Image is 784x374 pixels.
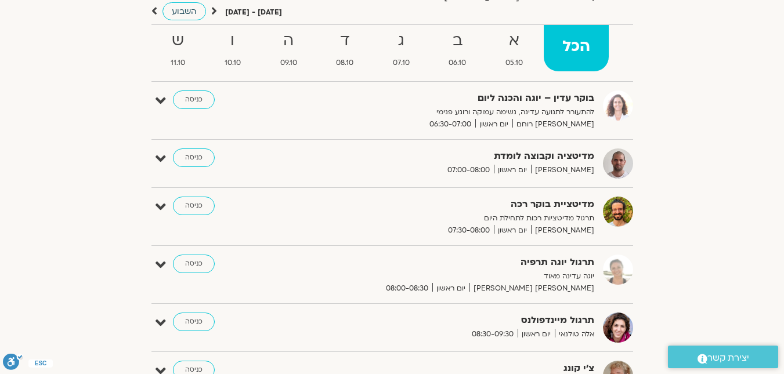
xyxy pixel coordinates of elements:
[206,25,259,71] a: ו10.10
[206,57,259,69] span: 10.10
[531,164,594,176] span: [PERSON_NAME]
[707,350,749,366] span: יצירת קשר
[494,224,531,237] span: יום ראשון
[173,90,215,109] a: כניסה
[374,25,428,71] a: ג07.10
[431,25,485,71] a: ב06.10
[317,57,372,69] span: 08.10
[432,282,469,295] span: יום ראשון
[153,25,204,71] a: ש11.10
[172,6,197,17] span: השבוע
[173,313,215,331] a: כניסה
[310,90,594,106] strong: בוקר עדין – יוגה והכנה ליום
[531,224,594,237] span: [PERSON_NAME]
[317,25,372,71] a: ד08.10
[544,25,609,71] a: הכל
[443,164,494,176] span: 07:00-08:00
[469,282,594,295] span: [PERSON_NAME] [PERSON_NAME]
[310,313,594,328] strong: תרגול מיינדפולנס
[382,282,432,295] span: 08:00-08:30
[425,118,475,130] span: 06:30-07:00
[173,197,215,215] a: כניסה
[431,28,485,54] strong: ב
[206,28,259,54] strong: ו
[374,57,428,69] span: 07.10
[512,118,594,130] span: [PERSON_NAME] רוחם
[310,270,594,282] p: יוגה עדינה מאוד
[444,224,494,237] span: 07:30-08:00
[468,328,518,340] span: 08:30-09:30
[494,164,531,176] span: יום ראשון
[310,255,594,270] strong: תרגול יוגה תרפיה
[310,212,594,224] p: תרגול מדיטציות רכות לתחילת היום
[262,28,316,54] strong: ה
[310,148,594,164] strong: מדיטציה וקבוצה לומדת
[374,28,428,54] strong: ג
[668,346,778,368] a: יצירת קשר
[310,106,594,118] p: להתעורר לתנועה עדינה, נשימה עמוקה ורוגע פנימי
[555,328,594,340] span: אלה טולנאי
[162,2,206,20] a: השבוע
[153,28,204,54] strong: ש
[310,197,594,212] strong: מדיטציית בוקר רכה
[262,25,316,71] a: ה09.10
[173,148,215,167] a: כניסה
[262,57,316,69] span: 09.10
[317,28,372,54] strong: ד
[518,328,555,340] span: יום ראשון
[153,57,204,69] span: 11.10
[475,118,512,130] span: יום ראשון
[431,57,485,69] span: 06.10
[487,28,541,54] strong: א
[487,57,541,69] span: 05.10
[225,6,282,19] p: [DATE] - [DATE]
[173,255,215,273] a: כניסה
[544,34,609,60] strong: הכל
[487,25,541,71] a: א05.10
